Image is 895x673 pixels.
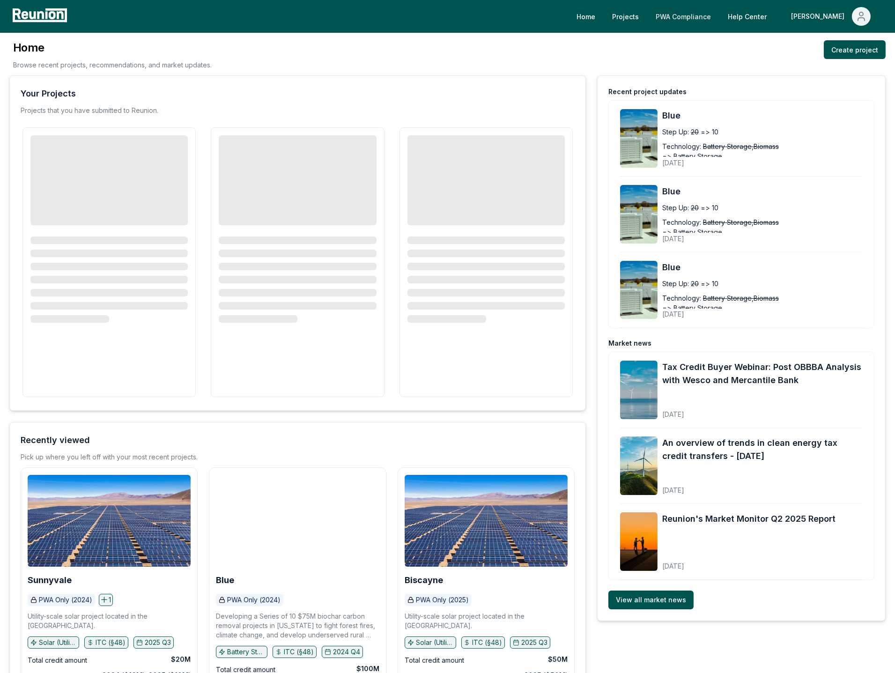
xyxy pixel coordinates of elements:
p: Utility-scale solar project located in the [GEOGRAPHIC_DATA]. [405,612,568,630]
button: Solar (Utility) [28,636,79,649]
span: => 10 [701,127,718,137]
span: Battery Storage,Biomass [703,293,779,303]
a: Blue [662,261,863,274]
div: $20M [171,655,191,664]
a: Tax Credit Buyer Webinar: Post OBBBA Analysis with Wesco and Mercantile Bank [662,361,863,387]
button: 2025 Q3 [510,636,550,649]
p: Projects that you have submitted to Reunion. [21,106,158,115]
img: Reunion's Market Monitor Q2 2025 Report [620,512,658,571]
div: Market news [608,339,651,348]
p: Solar (Utility) [416,638,453,647]
button: Battery Storage [216,646,267,658]
p: ITC (§48) [472,638,502,647]
img: Blue [216,475,379,567]
div: Recent project updates [608,87,687,96]
div: Step Up: [662,279,689,288]
span: 20 [691,203,699,213]
div: Total credit amount [28,655,87,666]
div: [PERSON_NAME] [791,7,848,26]
span: 20 [691,127,699,137]
h3: Home [13,40,212,55]
span: Battery Storage,Biomass [703,141,779,151]
a: PWA Compliance [648,7,718,26]
div: [DATE] [662,303,814,319]
p: 2025 Q3 [145,638,171,647]
span: 20 [691,279,699,288]
nav: Main [569,7,886,26]
p: PWA Only (2024) [227,595,281,605]
img: Tax Credit Buyer Webinar: Post OBBBA Analysis with Wesco and Mercantile Bank [620,361,658,419]
a: Sunnyvale [28,576,72,585]
img: Blue [620,109,658,168]
img: Blue [620,261,658,319]
button: Solar (Utility) [405,636,456,649]
p: Browse recent projects, recommendations, and market updates. [13,60,212,70]
img: Blue [620,185,658,244]
a: Reunion's Market Monitor Q2 2025 Report [662,512,836,525]
p: 2024 Q4 [333,647,360,657]
a: Help Center [720,7,774,26]
button: 2025 Q3 [133,636,174,649]
a: View all market news [608,591,694,609]
p: Developing a Series of 10 $75M biochar carbon removal projects in [US_STATE] to fight forest fire... [216,612,379,640]
span: => 10 [701,279,718,288]
div: Your Projects [21,87,76,100]
a: Projects [605,7,646,26]
span: Battery Storage,Biomass [703,217,779,227]
p: Battery Storage [227,647,265,657]
div: Pick up where you left off with your most recent projects. [21,452,198,462]
div: [DATE] [662,403,863,419]
div: Total credit amount [405,655,464,666]
div: [DATE] [662,151,814,168]
img: An overview of trends in clean energy tax credit transfers - August 2025 [620,436,658,495]
button: [PERSON_NAME] [784,7,878,26]
img: Sunnyvale [28,475,191,567]
p: Utility-scale solar project located in the [GEOGRAPHIC_DATA]. [28,612,191,630]
div: Technology: [662,217,701,227]
a: Blue [662,185,863,198]
div: [DATE] [662,555,836,571]
div: $50M [548,655,568,664]
button: 1 [99,594,113,606]
p: PWA Only (2024) [39,595,92,605]
img: Biscayne [405,475,568,567]
button: 2024 Q4 [322,646,363,658]
a: An overview of trends in clean energy tax credit transfers - [DATE] [662,436,863,463]
div: Recently viewed [21,434,90,447]
div: [DATE] [662,227,814,244]
div: Step Up: [662,203,689,213]
p: PWA Only (2025) [416,595,469,605]
a: Biscayne [405,576,443,585]
div: Technology: [662,293,701,303]
div: Technology: [662,141,701,151]
p: 2025 Q3 [521,638,547,647]
a: Blue [662,109,863,122]
div: [DATE] [662,479,863,495]
div: Step Up: [662,127,689,137]
span: => 10 [701,203,718,213]
p: Solar (Utility) [39,638,76,647]
p: ITC (§48) [284,647,314,657]
p: ITC (§48) [96,638,126,647]
a: Home [569,7,603,26]
a: Create project [824,40,886,59]
a: Blue [216,576,234,585]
